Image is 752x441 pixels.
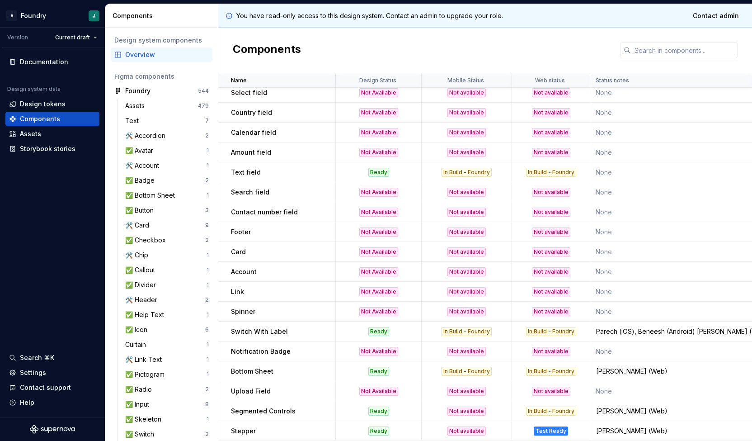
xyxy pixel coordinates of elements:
div: A [6,10,17,21]
a: 🛠️ Header2 [122,293,212,307]
div: ✅ Skeleton [125,415,165,424]
div: Not Available [359,307,398,316]
div: Not Available [359,347,398,356]
p: Footer [231,228,251,237]
p: Notification Badge [231,347,291,356]
span: Contact admin [693,11,739,20]
div: Not Available [359,387,398,396]
div: 1 [207,147,209,154]
div: Not available [447,188,486,197]
div: Ready [368,427,389,436]
a: Curtain1 [122,337,212,352]
div: Not available [532,208,570,217]
div: Not Available [359,247,398,256]
div: 8 [205,401,209,408]
div: Figma components [114,72,209,81]
p: Spinner [231,307,255,316]
a: ✅ Bottom Sheet1 [122,188,212,203]
button: Search ⌘K [5,351,99,365]
div: 🛠️ Header [125,295,161,304]
p: Stepper [231,427,256,436]
div: Not available [447,407,486,416]
button: AFoundryJ [2,6,103,25]
div: 1 [207,371,209,378]
div: Design tokens [20,100,66,109]
div: 2 [205,237,209,244]
div: Design system components [114,36,209,45]
p: Web status [535,77,565,84]
div: Not available [447,228,486,237]
span: Current draft [55,34,90,41]
p: Contact number field [231,208,298,217]
div: Not Available [359,188,398,197]
div: Ready [368,407,389,416]
div: Components [113,11,214,20]
a: Assets479 [122,99,212,113]
div: Not available [532,128,570,137]
div: Contact support [20,383,71,392]
div: Not Available [359,287,398,296]
a: Documentation [5,55,99,69]
div: Not available [447,247,486,256]
p: Search field [231,188,269,197]
div: Not available [447,88,486,97]
a: 🛠️ Accordion2 [122,128,212,143]
div: 2 [205,296,209,303]
div: ✅ Radio [125,385,155,394]
div: 2 [205,431,209,438]
div: 2 [205,386,209,393]
div: Ready [368,327,389,336]
div: Documentation [20,57,68,66]
div: Not available [532,287,570,296]
div: 1 [207,162,209,169]
p: Account [231,267,257,276]
div: Search ⌘K [20,353,54,362]
div: Overview [125,50,209,59]
a: ✅ Pictogram1 [122,367,212,382]
div: Not available [447,347,486,356]
div: In Build - Foundry [526,407,576,416]
div: ✅ Avatar [125,146,157,155]
div: 1 [207,341,209,348]
a: 🛠️ Chip1 [122,248,212,262]
div: Not available [532,307,570,316]
a: ✅ Radio2 [122,382,212,397]
div: Not available [447,267,486,276]
div: 🛠️ Card [125,221,153,230]
div: In Build - Foundry [526,327,576,336]
a: Overview [111,47,212,62]
div: In Build - Foundry [442,367,492,376]
div: Not Available [359,128,398,137]
div: J [93,12,95,19]
div: Not available [447,208,486,217]
a: ✅ Callout1 [122,263,212,277]
a: ✅ Button3 [122,203,212,218]
p: Mobile Status [447,77,484,84]
div: 7 [205,117,209,124]
p: Name [231,77,247,84]
a: 🛠️ Link Text1 [122,352,212,367]
div: 🛠️ Link Text [125,355,165,364]
svg: Supernova Logo [30,425,75,434]
div: Not Available [359,148,398,157]
div: ✅ Icon [125,325,151,334]
a: Foundry544 [111,84,212,98]
div: 6 [205,326,209,333]
p: Country field [231,108,272,117]
a: ✅ Avatar1 [122,143,212,158]
div: Not available [532,267,570,276]
div: ✅ Input [125,400,153,409]
a: ✅ Divider1 [122,278,212,292]
div: In Build - Foundry [442,327,492,336]
p: Amount field [231,148,271,157]
a: ✅ Skeleton1 [122,412,212,427]
div: Settings [20,368,46,377]
div: Not available [532,347,570,356]
a: Assets [5,127,99,141]
a: Text7 [122,114,212,128]
div: Help [20,398,34,407]
div: Not available [447,307,486,316]
p: Link [231,287,244,296]
p: Bottom Sheet [231,367,273,376]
